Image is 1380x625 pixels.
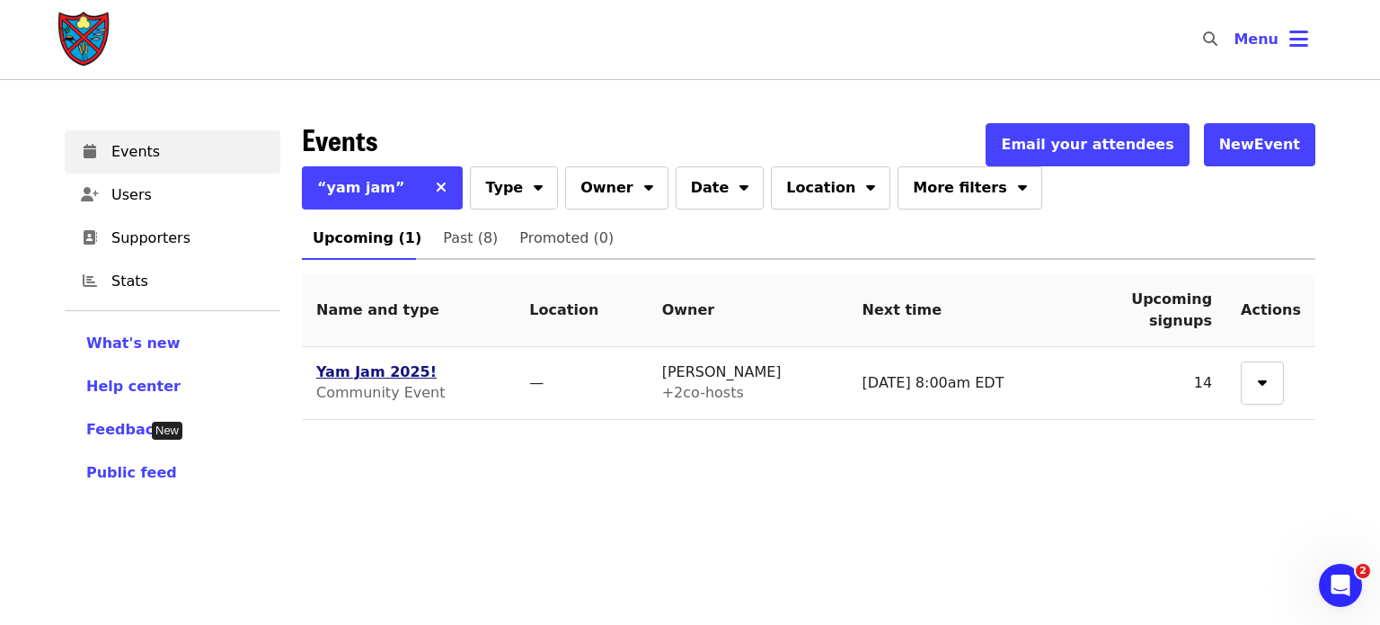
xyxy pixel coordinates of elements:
span: Menu [1234,31,1278,48]
div: + 2 co-host s [662,383,834,404]
a: Stats [65,260,280,303]
button: Email your attendees [986,123,1189,166]
span: Community Event [316,384,446,401]
span: Public feed [86,464,177,481]
span: Help center [86,378,181,395]
th: Owner [648,274,848,347]
i: sort-down icon [866,176,875,193]
button: Toggle account menu [1219,18,1322,61]
a: Supporters [65,217,280,260]
a: Events [65,130,280,174]
button: NewEvent [1204,123,1315,166]
th: Next time [848,274,1079,347]
span: What's new [86,335,181,352]
i: address-book icon [83,229,97,246]
span: Past (8) [443,226,498,251]
i: bars icon [1289,26,1308,52]
span: Users [111,184,266,206]
a: Promoted (0) [509,217,624,260]
div: 14 [1092,373,1212,394]
th: Location [515,274,647,347]
a: Yam Jam 2025! [316,363,437,380]
span: Upcoming (1) [313,226,421,251]
a: Users [65,174,280,217]
button: Location [771,166,890,210]
span: Upcoming signups [1131,290,1212,329]
span: Type [485,177,523,199]
td: [DATE] 8:00am EDT [848,347,1079,420]
span: Events [111,141,266,163]
div: — [529,373,632,394]
i: sort-down icon [1018,176,1027,193]
iframe: Intercom live chat [1319,564,1362,607]
span: Owner [580,177,633,199]
input: Search [1228,18,1243,61]
td: [PERSON_NAME] [648,347,848,420]
a: Upcoming (1) [302,217,432,260]
button: Date [676,166,765,210]
button: Type [470,166,558,210]
i: chart-bar icon [83,272,97,290]
span: Location [786,177,855,199]
button: “yam jam” [302,166,420,210]
button: Feedback [86,419,164,441]
a: Public feed [86,462,259,484]
th: Actions [1226,274,1315,347]
i: sort-down icon [644,176,653,193]
span: Supporters [111,228,266,249]
a: What's new [86,333,259,354]
span: Promoted (0) [519,226,614,251]
a: Past (8) [432,217,509,260]
i: calendar icon [84,143,96,160]
span: More filters [913,177,1006,199]
i: sort-down icon [534,176,543,193]
i: sort-down icon [739,176,748,193]
img: Society of St. Andrew - Home [57,11,111,68]
span: 2 [1356,564,1370,578]
span: Date [691,177,730,199]
div: Tooltip anchor [152,422,182,440]
i: user-plus icon [81,186,99,203]
a: Help center [86,376,259,397]
span: Events [302,118,377,160]
i: sort-down icon [1258,371,1267,388]
span: Stats [111,271,266,292]
button: More filters [898,166,1041,210]
th: Name and type [302,274,515,347]
i: search icon [1203,31,1217,48]
button: Owner [565,166,668,210]
i: times icon [436,179,447,196]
